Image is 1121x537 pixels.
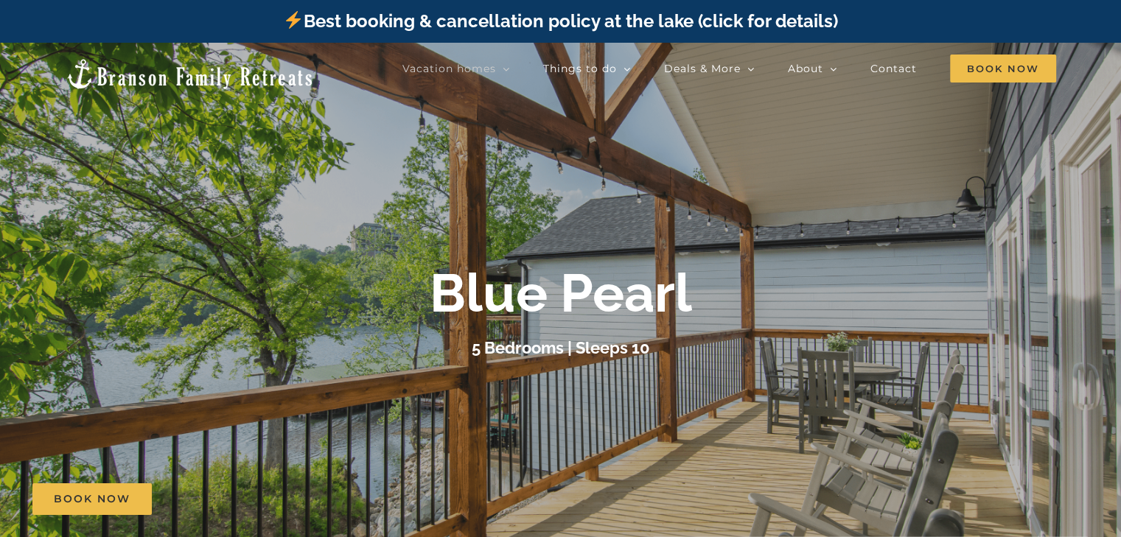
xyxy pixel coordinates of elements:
span: Contact [870,63,917,74]
a: Vacation homes [402,54,510,83]
img: ⚡️ [284,11,302,29]
a: About [788,54,837,83]
b: Blue Pearl [430,262,692,324]
span: Book Now [54,493,130,505]
a: Best booking & cancellation policy at the lake (click for details) [283,10,837,32]
span: About [788,63,823,74]
a: Book Now [32,483,152,515]
nav: Main Menu [402,54,1056,83]
span: Vacation homes [402,63,496,74]
a: Contact [870,54,917,83]
span: Things to do [543,63,617,74]
span: Book Now [950,55,1056,83]
span: Deals & More [664,63,741,74]
h3: 5 Bedrooms | Sleeps 10 [472,338,650,357]
a: Deals & More [664,54,755,83]
img: Branson Family Retreats Logo [65,57,315,91]
a: Things to do [543,54,631,83]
